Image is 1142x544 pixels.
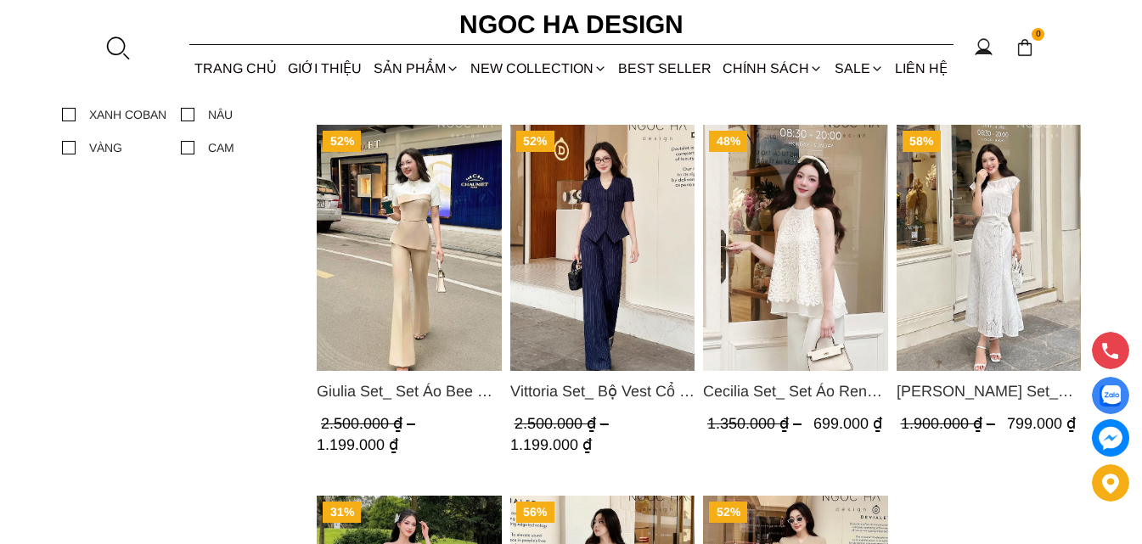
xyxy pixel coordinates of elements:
span: 1.900.000 ₫ [900,415,999,432]
img: Giulia Set_ Set Áo Bee Mix Cổ Trắng Đính Cúc Quần Loe BQ014 [317,125,502,371]
a: GIỚI THIỆU [283,46,368,91]
div: CAM [208,138,234,157]
img: Vittoria Set_ Bộ Vest Cổ V Quần Suông Kẻ Sọc BQ013 [509,125,695,371]
a: BEST SELLER [613,46,717,91]
a: Ngoc Ha Design [444,4,699,45]
a: Product image - Cecilia Set_ Set Áo Ren Cổ Yếm Quần Suông Màu Kem BQ015 [703,125,888,371]
a: Product image - Vittoria Set_ Bộ Vest Cổ V Quần Suông Kẻ Sọc BQ013 [509,125,695,371]
div: XANH COBAN [89,105,166,124]
a: TRANG CHỦ [189,46,283,91]
div: Chính sách [717,46,829,91]
span: 799.000 ₫ [1006,415,1075,432]
a: LIÊN HỆ [889,46,953,91]
a: Link to Giulia Set_ Set Áo Bee Mix Cổ Trắng Đính Cúc Quần Loe BQ014 [317,379,502,403]
a: messenger [1092,419,1129,457]
span: [PERSON_NAME] Set_ Bộ Ren Áo Sơ Mi Vai Chờm Chân Váy Đuôi Cá Màu Trắng BJ139 [896,379,1081,403]
a: Product image - Isabella Set_ Bộ Ren Áo Sơ Mi Vai Chờm Chân Váy Đuôi Cá Màu Trắng BJ139 [896,125,1081,371]
span: 0 [1032,28,1045,42]
img: Display image [1100,385,1121,407]
span: 2.500.000 ₫ [321,415,419,432]
div: NÂU [208,105,233,124]
a: SALE [829,46,889,91]
div: VÀNG [89,138,122,157]
a: Link to Isabella Set_ Bộ Ren Áo Sơ Mi Vai Chờm Chân Váy Đuôi Cá Màu Trắng BJ139 [896,379,1081,403]
span: Vittoria Set_ Bộ Vest Cổ V Quần Suông Kẻ Sọc BQ013 [509,379,695,403]
span: Cecilia Set_ Set Áo Ren Cổ Yếm Quần Suông Màu Kem BQ015 [703,379,888,403]
img: img-CART-ICON-ksit0nf1 [1015,38,1034,57]
div: SẢN PHẨM [368,46,464,91]
img: Cecilia Set_ Set Áo Ren Cổ Yếm Quần Suông Màu Kem BQ015 [703,125,888,371]
a: Display image [1092,377,1129,414]
a: Link to Vittoria Set_ Bộ Vest Cổ V Quần Suông Kẻ Sọc BQ013 [509,379,695,403]
span: 699.000 ₫ [813,415,882,432]
span: 1.199.000 ₫ [317,436,398,453]
img: Isabella Set_ Bộ Ren Áo Sơ Mi Vai Chờm Chân Váy Đuôi Cá Màu Trắng BJ139 [896,125,1081,371]
span: 1.350.000 ₫ [707,415,806,432]
a: Link to Cecilia Set_ Set Áo Ren Cổ Yếm Quần Suông Màu Kem BQ015 [703,379,888,403]
a: NEW COLLECTION [464,46,612,91]
a: Product image - Giulia Set_ Set Áo Bee Mix Cổ Trắng Đính Cúc Quần Loe BQ014 [317,125,502,371]
span: 1.199.000 ₫ [509,436,591,453]
span: Giulia Set_ Set Áo Bee Mix Cổ Trắng Đính Cúc Quần Loe BQ014 [317,379,502,403]
span: 2.500.000 ₫ [514,415,612,432]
